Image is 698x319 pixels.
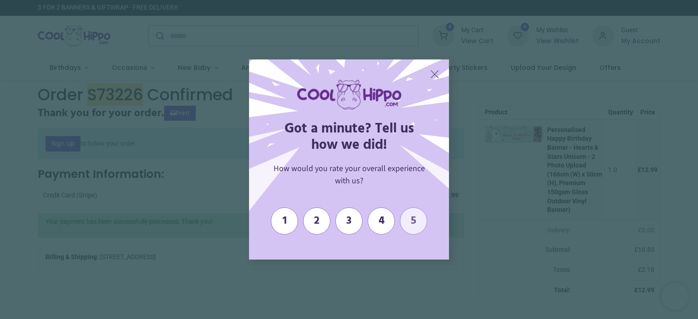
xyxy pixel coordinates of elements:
span: 4 [373,215,390,228]
span: 5 [405,215,422,228]
img: logo-coolhippo.com_1754486641143.png [297,80,401,109]
span: 3 [340,215,358,228]
span: X [430,67,439,81]
span: Got a minute? Tell us how we did! [284,118,414,156]
span: 2 [308,215,325,228]
span: How would you rate your overall experience with us? [274,163,425,186]
span: 1 [276,215,293,228]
